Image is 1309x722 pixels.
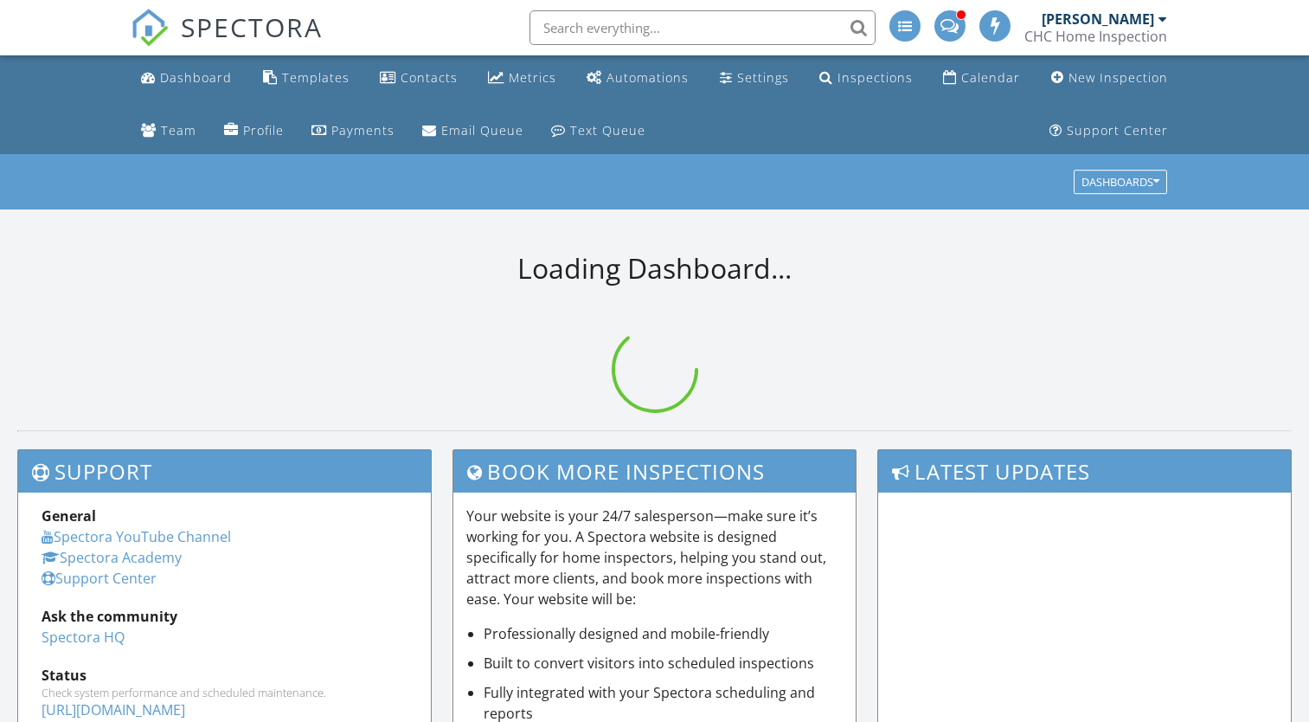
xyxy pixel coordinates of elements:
h3: Support [18,450,431,493]
div: Check system performance and scheduled maintenance. [42,686,407,699]
a: Metrics [481,62,563,94]
a: [URL][DOMAIN_NAME] [42,700,185,719]
a: Support Center [42,569,157,588]
a: Text Queue [544,115,652,147]
img: The Best Home Inspection Software - Spectora [131,9,169,47]
a: Spectora YouTube Channel [42,527,231,546]
div: Dashboard [160,69,232,86]
div: Payments [331,122,395,139]
a: Spectora HQ [42,628,125,647]
h3: Latest Updates [878,450,1291,493]
div: Team [161,122,196,139]
a: Automations (Advanced) [580,62,696,94]
div: CHC Home Inspection [1024,28,1167,45]
a: SPECTORA [131,23,323,60]
input: Search everything... [529,10,876,45]
div: Status [42,665,407,686]
div: Contacts [401,69,458,86]
button: Dashboards [1074,171,1167,195]
div: New Inspection [1068,69,1168,86]
a: Inspections [812,62,920,94]
li: Built to convert visitors into scheduled inspections [484,653,843,674]
a: Settings [713,62,796,94]
a: Support Center [1043,115,1175,147]
div: [PERSON_NAME] [1042,10,1154,28]
div: Text Queue [570,122,645,139]
div: Calendar [961,69,1020,86]
div: Inspections [837,69,913,86]
div: Metrics [509,69,556,86]
a: Templates [256,62,356,94]
div: Email Queue [441,122,523,139]
div: Profile [243,122,284,139]
a: Spectora Academy [42,548,182,567]
a: Dashboard [134,62,239,94]
div: Automations [606,69,689,86]
a: Payments [305,115,401,147]
a: Company Profile [217,115,291,147]
div: Settings [737,69,789,86]
strong: General [42,506,96,525]
div: Ask the community [42,606,407,627]
p: Your website is your 24/7 salesperson—make sure it’s working for you. A Spectora website is desig... [466,506,843,609]
div: Dashboards [1081,177,1159,189]
h3: Book More Inspections [453,450,856,493]
a: Email Queue [415,115,530,147]
div: Support Center [1067,122,1168,139]
a: Contacts [373,62,465,94]
a: New Inspection [1044,62,1175,94]
div: Templates [282,69,350,86]
span: SPECTORA [181,9,323,45]
a: Calendar [936,62,1027,94]
a: Team [134,115,203,147]
li: Professionally designed and mobile-friendly [484,623,843,644]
